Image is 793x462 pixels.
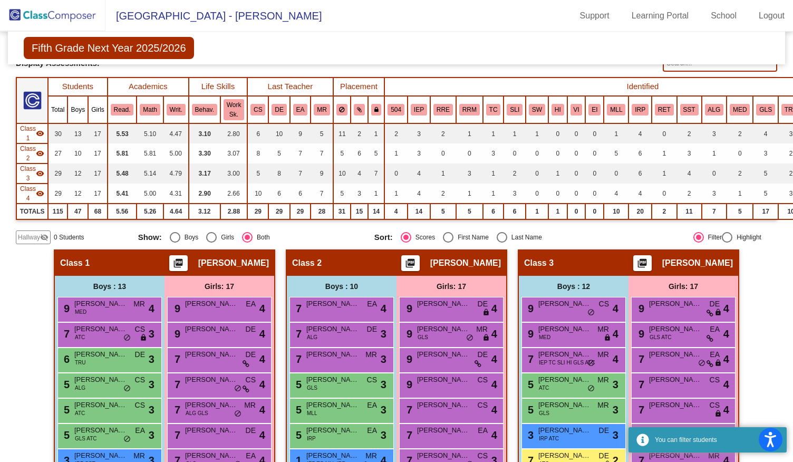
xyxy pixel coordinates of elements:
[433,104,453,115] button: RRE
[483,184,504,204] td: 1
[67,204,88,219] td: 47
[604,143,628,163] td: 5
[88,123,108,143] td: 17
[88,184,108,204] td: 17
[483,163,504,184] td: 1
[351,96,368,123] th: Keep with students
[524,258,554,268] span: Class 3
[268,184,289,204] td: 6
[333,163,351,184] td: 10
[290,96,311,123] th: Elaine Adamo
[137,163,163,184] td: 5.14
[268,143,289,163] td: 5
[677,184,702,204] td: 2
[401,255,420,271] button: Print Students Details
[48,184,67,204] td: 29
[108,143,137,163] td: 5.81
[552,104,564,115] button: HI
[753,123,778,143] td: 4
[384,184,408,204] td: 1
[67,123,88,143] td: 13
[16,123,48,143] td: Anne Blake - No Class Name
[24,37,194,59] span: Fifth Grade Next Year 2025/2026
[519,276,628,297] div: Boys : 12
[67,163,88,184] td: 12
[753,143,778,163] td: 3
[453,233,489,242] div: First Name
[585,143,604,163] td: 0
[16,143,48,163] td: Joanna Milke - No Class Name
[192,104,217,115] button: Behav.
[48,163,67,184] td: 29
[677,123,702,143] td: 2
[368,143,385,163] td: 5
[36,189,44,198] mat-icon: visibility
[607,104,625,115] button: MLL
[526,143,548,163] td: 0
[548,184,567,204] td: 0
[48,143,67,163] td: 27
[137,123,163,143] td: 5.10
[504,123,526,143] td: 1
[250,104,265,115] button: CS
[67,184,88,204] td: 12
[163,143,189,163] td: 5.00
[613,301,618,316] span: 4
[588,104,601,115] button: EI
[189,143,220,163] td: 3.30
[567,96,586,123] th: Visually Impaired
[456,123,483,143] td: 1
[259,301,265,316] span: 4
[138,233,162,242] span: Show:
[36,129,44,138] mat-icon: visibility
[48,123,67,143] td: 30
[67,96,88,123] th: Boys
[548,96,567,123] th: Hearing Impaired
[287,276,396,297] div: Boys : 10
[253,233,270,242] div: Both
[628,184,652,204] td: 4
[526,163,548,184] td: 0
[677,163,702,184] td: 4
[456,163,483,184] td: 3
[290,143,311,163] td: 7
[137,204,163,219] td: 5.26
[730,104,750,115] button: MED
[753,96,778,123] th: Glasses
[710,299,720,310] span: DE
[351,184,368,204] td: 3
[384,123,408,143] td: 2
[351,143,368,163] td: 6
[491,301,497,316] span: 4
[189,184,220,204] td: 2.90
[48,78,108,96] th: Students
[628,163,652,184] td: 6
[702,7,745,24] a: School
[585,184,604,204] td: 0
[504,163,526,184] td: 2
[753,204,778,219] td: 17
[333,204,351,219] td: 31
[652,163,677,184] td: 1
[548,143,567,163] td: 0
[483,204,504,219] td: 6
[504,184,526,204] td: 3
[333,123,351,143] td: 11
[404,258,417,273] mat-icon: picture_as_pdf
[268,96,289,123] th: Daniel Ewing
[290,163,311,184] td: 7
[268,123,289,143] td: 10
[140,104,160,115] button: Math
[702,96,727,123] th: Peanut/Tree Nut Allergy
[374,232,603,243] mat-radio-group: Select an option
[88,143,108,163] td: 17
[529,104,545,115] button: SW
[526,184,548,204] td: 0
[333,184,351,204] td: 5
[628,276,738,297] div: Girls: 17
[48,204,67,219] td: 115
[247,143,268,163] td: 8
[247,123,268,143] td: 6
[504,204,526,219] td: 6
[20,124,36,143] span: Class 1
